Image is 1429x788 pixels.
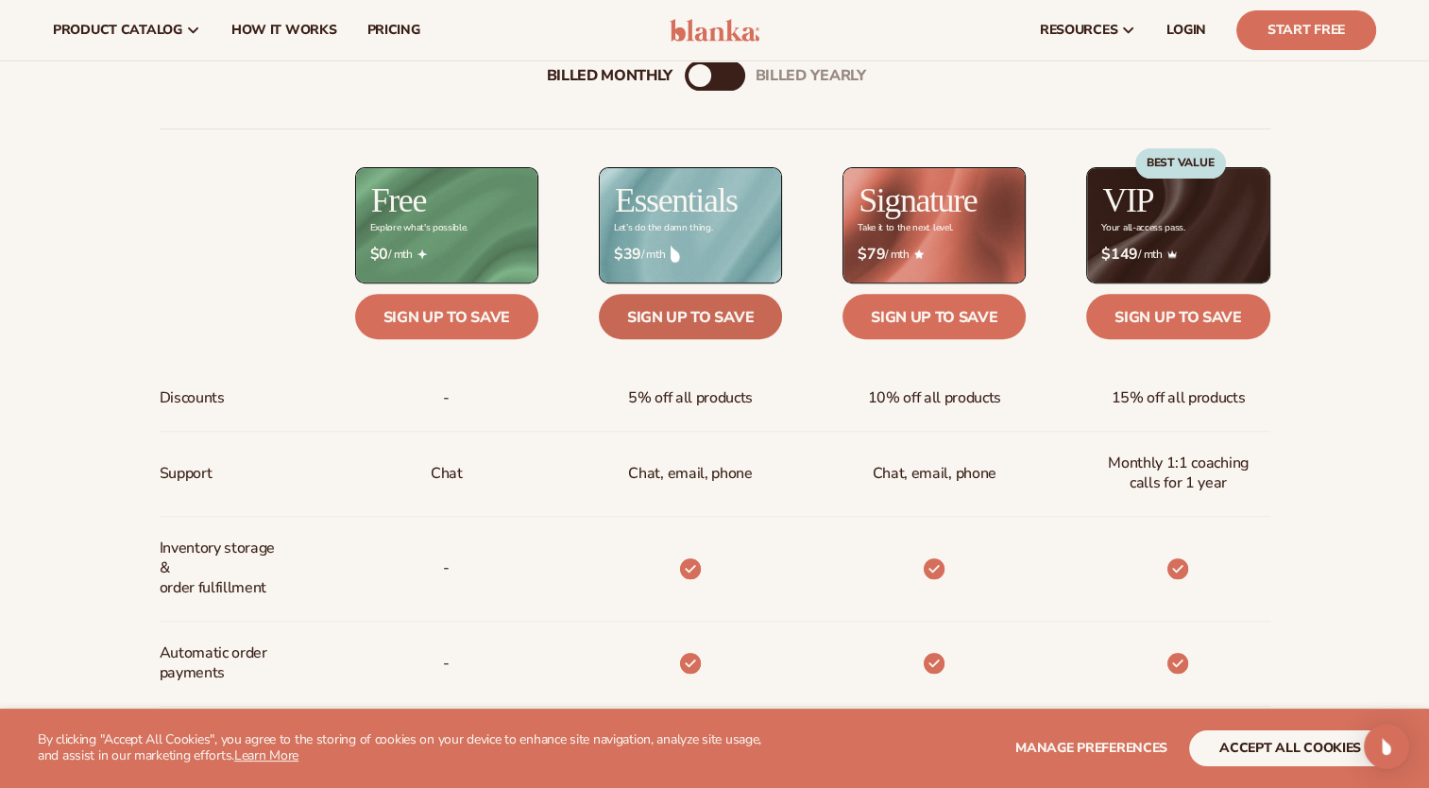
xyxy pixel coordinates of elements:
[1101,246,1138,264] strong: $149
[671,246,680,263] img: drop.png
[370,223,468,233] div: Explore what's possible.
[1102,183,1153,217] h2: VIP
[1086,294,1269,339] a: Sign up to save
[858,223,953,233] div: Take it to the next level.
[858,246,1011,264] span: / mth
[356,168,537,283] img: free_bg.png
[843,168,1025,283] img: Signature_BG_eeb718c8-65ac-49e3-a4e5-327c6aa73146.jpg
[160,381,225,416] span: Discounts
[614,246,641,264] strong: $39
[1087,168,1268,283] img: VIP_BG_199964bd-3653-43bc-8a67-789d2d7717b9.jpg
[1135,148,1226,179] div: BEST VALUE
[1101,223,1184,233] div: Your all-access pass.
[756,66,866,84] div: billed Yearly
[547,66,673,84] div: Billed Monthly
[842,294,1026,339] a: Sign up to save
[371,183,426,217] h2: Free
[1112,381,1246,416] span: 15% off all products
[370,246,523,264] span: / mth
[234,746,298,764] a: Learn More
[231,23,337,38] span: How It Works
[1101,446,1254,501] span: Monthly 1:1 coaching calls for 1 year
[859,183,977,217] h2: Signature
[160,531,285,605] span: Inventory storage & order fulfillment
[160,636,285,691] span: Automatic order payments
[914,249,924,258] img: Star_6.png
[867,381,1001,416] span: 10% off all products
[417,249,427,259] img: Free_Icon_bb6e7c7e-73f8-44bd-8ed0-223ea0fc522e.png
[600,168,781,283] img: Essentials_BG_9050f826-5aa9-47d9-a362-757b82c62641.jpg
[431,456,463,491] p: Chat
[355,294,538,339] a: Sign up to save
[53,23,182,38] span: product catalog
[1101,246,1254,264] span: / mth
[670,19,759,42] img: logo
[858,246,885,264] strong: $79
[1166,23,1206,38] span: LOGIN
[599,294,782,339] a: Sign up to save
[615,183,738,217] h2: Essentials
[366,23,419,38] span: pricing
[614,223,712,233] div: Let’s do the damn thing.
[628,381,753,416] span: 5% off all products
[443,646,450,681] span: -
[1040,23,1117,38] span: resources
[1236,10,1376,50] a: Start Free
[1364,724,1409,769] div: Open Intercom Messenger
[1015,730,1167,766] button: Manage preferences
[38,732,775,764] p: By clicking "Accept All Cookies", you agree to the storing of cookies on your device to enhance s...
[614,246,767,264] span: / mth
[1015,739,1167,757] span: Manage preferences
[628,456,752,491] p: Chat, email, phone
[160,456,213,491] span: Support
[1189,730,1391,766] button: accept all cookies
[370,246,388,264] strong: $0
[443,381,450,416] span: -
[443,551,450,586] span: -
[873,456,996,491] span: Chat, email, phone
